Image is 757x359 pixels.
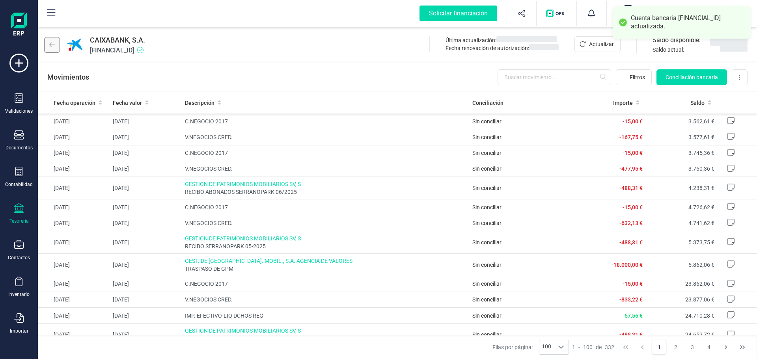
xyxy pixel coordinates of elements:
div: Documentos [6,145,33,151]
img: Logo de OPS [546,9,567,17]
span: C.NEGOCIO 2017 [185,203,466,211]
td: 3.760,36 € [646,161,718,177]
span: -15,00 € [623,150,643,156]
span: RECIBO SERRANOPARK 05-2025 [185,242,466,250]
button: Conciliación bancaria [656,69,727,85]
span: V.NEGOCIOS CRED. [185,296,466,303]
div: Filas por página: [492,340,569,355]
td: 4.726,62 € [646,199,718,215]
td: [DATE] [110,177,181,199]
span: GESTION DE PATRIMONIOS MOBILIARIOS SV, S [185,327,466,335]
button: Logo de OPS [541,1,572,26]
td: [DATE] [38,215,110,231]
td: [DATE] [38,308,110,324]
span: Saldo disponible: [653,35,707,45]
div: Importar [10,328,28,334]
span: IMP. EFECTIVO-LIQ DCHOS REG [185,312,466,320]
span: CAIXABANK, S.A. [90,35,145,46]
span: -477,95 € [619,166,643,172]
td: 5.862,06 € [646,253,718,276]
div: Fecha renovación de autorización: [446,44,559,52]
span: -488,31 € [619,331,643,338]
span: Fecha operación [54,99,95,107]
button: GEGESTION DE PATRIMONIOS MOBILIARIOS SOCIEDAD DE VALORES SA[PERSON_NAME] [616,1,717,26]
td: [DATE] [110,199,181,215]
span: RECIBO ABONADO SERRANOPARK 04-2025 [185,335,466,342]
span: de [596,343,602,351]
button: First Page [618,340,633,355]
td: [DATE] [110,231,181,253]
span: 332 [605,343,614,351]
span: Fecha valor [113,99,142,107]
p: Movimientos [47,72,89,83]
span: RECIBO ABONADOS SERRANOPARK 06/2025 [185,188,466,196]
td: [DATE] [38,113,110,129]
div: Inventario [8,291,30,298]
td: 24.710,28 € [646,308,718,324]
span: Importe [613,99,633,107]
span: -167,75 € [619,134,643,140]
td: 24.652,72 € [646,324,718,346]
td: [DATE] [38,292,110,307]
td: 4.741,62 € [646,215,718,231]
span: Sin conciliar [472,331,502,338]
span: Sin conciliar [472,134,502,140]
img: Logo Finanedi [11,13,27,38]
td: [DATE] [38,253,110,276]
button: Solicitar financiación [410,1,507,26]
button: Previous Page [635,340,650,355]
div: Última actualización: [446,36,559,44]
span: V.NEGOCIOS CRED. [185,219,466,227]
span: Descripción [185,99,214,107]
td: [DATE] [110,276,181,292]
span: C.NEGOCIO 2017 [185,117,466,125]
span: Sin conciliar [472,150,502,156]
span: -833,22 € [619,296,643,303]
div: Contactos [8,255,30,261]
span: -632,13 € [619,220,643,226]
span: Saldo [690,99,705,107]
td: 3.562,61 € [646,113,718,129]
div: - [572,343,614,351]
div: Contabilidad [5,181,33,188]
td: [DATE] [38,129,110,145]
div: Cuenta bancaria [FINANCIAL_ID] actualizada. [631,14,745,31]
td: [DATE] [38,161,110,177]
span: Actualizar [589,40,614,48]
button: Next Page [718,340,733,355]
span: 100 [539,340,554,354]
td: [DATE] [110,215,181,231]
span: V.NEGOCIOS CRED. [185,165,466,173]
span: Filtros [630,73,645,81]
span: 1 [572,343,575,351]
td: [DATE] [110,308,181,324]
span: -488,31 € [619,239,643,246]
span: -15,00 € [623,281,643,287]
td: [DATE] [38,231,110,253]
span: Sin conciliar [472,262,502,268]
input: Buscar movimiento... [498,69,611,85]
button: Page 3 [685,340,700,355]
td: 3.745,36 € [646,145,718,161]
span: Sin conciliar [472,166,502,172]
td: [DATE] [110,292,181,307]
span: Sin conciliar [472,185,502,191]
td: [DATE] [110,161,181,177]
td: 23.877,06 € [646,292,718,307]
span: -488,31 € [619,185,643,191]
td: 3.577,61 € [646,129,718,145]
button: Actualizar [574,36,621,52]
td: [DATE] [38,324,110,346]
td: [DATE] [110,324,181,346]
span: -15,00 € [623,118,643,125]
button: Last Page [735,340,750,355]
td: [DATE] [38,145,110,161]
span: -15,00 € [623,204,643,210]
span: Sin conciliar [472,239,502,246]
button: Page 2 [668,340,683,355]
span: Sin conciliar [472,220,502,226]
button: Filtros [616,69,652,85]
td: [DATE] [110,145,181,161]
span: 57,56 € [625,312,643,319]
span: V.NEGOCIOS CRED. [185,133,466,141]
